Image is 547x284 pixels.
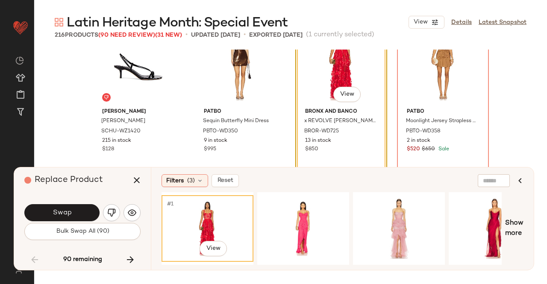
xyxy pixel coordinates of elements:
span: x REVOLVE [PERSON_NAME] Maxi Dress [304,117,376,125]
span: PatBO [204,108,276,116]
img: MLUC-WD6_V1.jpg [452,198,538,259]
img: heart_red.DM2ytmEG.svg [12,19,29,36]
span: $128 [102,146,114,153]
span: PBTO-WD350 [203,128,238,135]
img: svg%3e [15,56,24,65]
img: svg%3e [55,18,63,26]
span: 9 in stock [204,137,227,145]
button: Swap [24,204,100,221]
span: $650 [422,146,435,153]
span: BROR-WD725 [304,128,339,135]
button: Reset [212,174,239,187]
button: View [333,87,361,102]
span: [PERSON_NAME] [101,117,145,125]
span: View [413,19,428,26]
span: View [340,91,354,98]
span: (31 New) [155,32,182,38]
div: Products [55,31,182,40]
img: BROR-WD725_V1.jpg [165,198,250,259]
span: (3) [187,176,195,185]
img: MELR-WD1031_V1.jpg [356,198,442,259]
span: (90 Need Review) [98,32,155,38]
img: svg%3e [128,208,136,217]
span: 215 in stock [102,137,131,145]
span: Bulk Swap All (90) [56,228,109,235]
span: Show more [505,218,523,239]
button: View [409,16,444,29]
p: updated [DATE] [191,31,240,40]
span: • [244,30,246,40]
span: PBTO-WD358 [406,128,441,135]
span: Latin Heritage Month: Special Event [67,15,288,32]
img: svg%3e [10,267,27,274]
span: Sale [437,146,449,152]
a: Latest Snapshot [479,18,526,27]
img: svg%3e [104,95,109,100]
span: Swap [52,209,71,217]
span: [PERSON_NAME] [102,108,174,116]
img: AFFM-WD498_V1.jpg [260,198,346,259]
button: View [200,241,227,256]
a: Details [451,18,472,27]
span: Sequin Butterfly Mini Dress [203,117,269,125]
span: View [206,245,220,252]
span: 216 [55,32,65,38]
span: • [185,30,188,40]
span: #1 [166,200,175,208]
button: Bulk Swap All (90) [24,223,141,240]
span: 90 remaining [63,256,102,264]
span: Reset [217,177,233,184]
span: Moonlight Jersey Strapless Mini Dress [406,117,478,125]
span: Filters [166,176,184,185]
span: $520 [407,146,420,153]
span: PatBO [407,108,479,116]
span: SCHU-WZ1420 [101,128,141,135]
p: Exported [DATE] [249,31,303,40]
span: (1 currently selected) [306,30,374,40]
span: $995 [204,146,216,153]
span: 2 in stock [407,137,430,145]
img: svg%3e [107,208,116,217]
span: Replace Product [35,176,103,184]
